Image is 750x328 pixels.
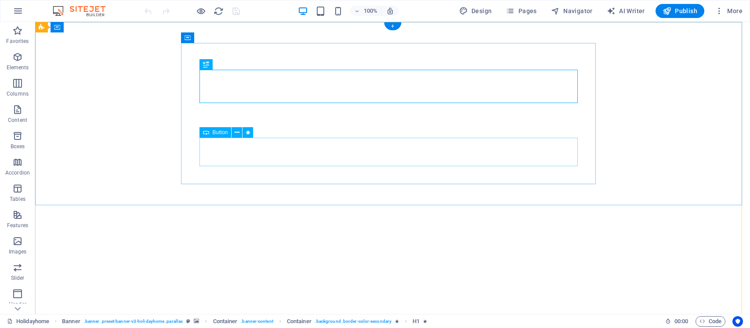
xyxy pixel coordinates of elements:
div: Design (Ctrl+Alt+Y) [456,4,496,18]
p: Elements [7,64,29,71]
p: Tables [10,196,25,203]
span: Click to select. Double-click to edit [413,316,420,327]
button: Usercentrics [732,316,743,327]
span: Click to select. Double-click to edit [213,316,238,327]
a: Click to cancel selection. Double-click to open Pages [7,316,49,327]
button: Publish [656,4,704,18]
button: Pages [502,4,540,18]
i: Element contains an animation [423,319,427,324]
p: Columns [7,90,29,97]
span: Navigator [551,7,593,15]
span: . banner .preset-banner-v3-holidayhome .parallax [84,316,183,327]
button: reload [213,6,224,16]
p: Favorites [6,38,29,45]
p: Content [8,117,27,124]
nav: breadcrumb [62,316,427,327]
i: This element is a customizable preset [186,319,190,324]
h6: Session time [665,316,688,327]
span: More [715,7,743,15]
button: Design [456,4,496,18]
span: Button [213,130,228,135]
div: + [384,22,401,30]
p: Features [7,222,28,229]
span: Code [699,316,721,327]
span: . background .border-color-secondary [315,316,391,327]
span: 00 00 [674,316,688,327]
i: This element contains a background [194,319,199,324]
button: More [711,4,746,18]
span: . banner-content [241,316,273,327]
button: Click here to leave preview mode and continue editing [196,6,206,16]
p: Accordion [5,169,30,176]
button: 100% [350,6,381,16]
i: On resize automatically adjust zoom level to fit chosen device. [386,7,394,15]
span: Publish [663,7,697,15]
p: Boxes [11,143,25,150]
button: Code [696,316,725,327]
img: Editor Logo [51,6,116,16]
span: Design [459,7,492,15]
button: Navigator [547,4,596,18]
p: Images [9,248,27,255]
i: Reload page [214,6,224,16]
span: Click to select. Double-click to edit [62,316,80,327]
p: Header [9,301,26,308]
span: : [681,318,682,324]
span: Pages [506,7,536,15]
h6: 100% [363,6,377,16]
span: Click to select. Double-click to edit [287,316,312,327]
p: Slider [11,275,25,282]
button: AI Writer [603,4,649,18]
span: AI Writer [607,7,645,15]
i: Element contains an animation [395,319,399,324]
